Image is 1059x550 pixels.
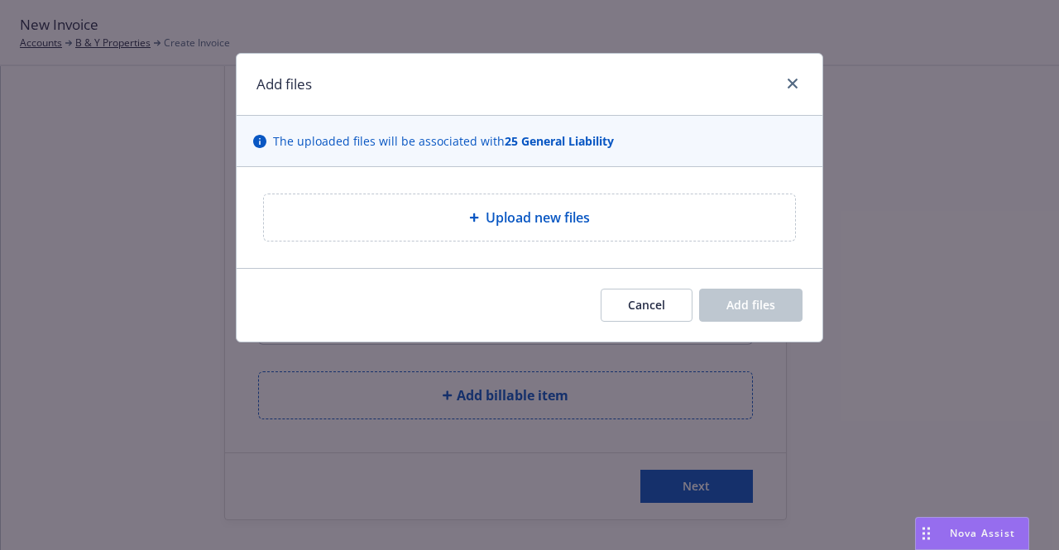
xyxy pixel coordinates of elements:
span: Upload new files [486,208,590,227]
div: Upload new files [263,194,796,242]
span: Add files [726,297,775,313]
span: Cancel [628,297,665,313]
button: Add files [699,289,803,322]
a: close [783,74,803,93]
div: Drag to move [916,518,937,549]
strong: 25 General Liability [505,133,614,149]
span: Nova Assist [950,526,1015,540]
button: Nova Assist [915,517,1029,550]
button: Cancel [601,289,692,322]
span: The uploaded files will be associated with [273,132,614,150]
h1: Add files [256,74,312,95]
